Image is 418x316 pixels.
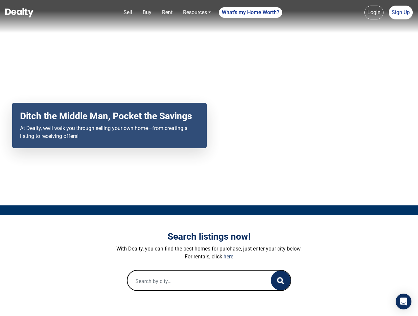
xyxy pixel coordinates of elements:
[27,253,391,261] p: For rentals, click
[5,8,34,17] img: Dealty - Buy, Sell & Rent Homes
[27,231,391,242] h3: Search listings now!
[223,253,233,260] a: here
[27,245,391,253] p: With Dealty, you can find the best homes for purchase, just enter your city below.
[20,111,199,122] h2: Ditch the Middle Man, Pocket the Savings
[140,6,154,19] a: Buy
[20,124,199,140] p: At Dealty, we’ll walk you through selling your own home—from creating a listing to receiving offers!
[121,6,135,19] a: Sell
[396,294,411,309] div: Open Intercom Messenger
[364,6,383,19] a: Login
[159,6,175,19] a: Rent
[128,271,258,292] input: Search by city...
[389,6,413,19] a: Sign Up
[219,7,282,18] a: What's my Home Worth?
[180,6,214,19] a: Resources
